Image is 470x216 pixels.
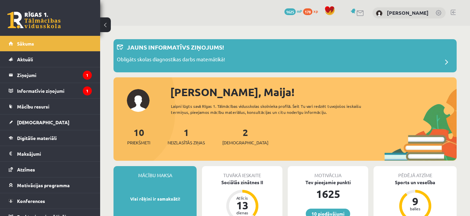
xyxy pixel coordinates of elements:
span: mP [297,8,302,14]
div: Mācību maksa [113,166,197,179]
span: Neizlasītās ziņas [168,139,205,146]
div: dienas [232,211,252,215]
a: Mācību resursi [9,99,92,114]
a: [DEMOGRAPHIC_DATA] [9,115,92,130]
a: Maksājumi [9,146,92,161]
div: Tuvākā ieskaite [202,166,282,179]
a: 178 xp [303,8,321,14]
a: Sākums [9,36,92,51]
a: Digitālie materiāli [9,130,92,146]
legend: Informatīvie ziņojumi [17,83,92,98]
span: Mācību resursi [17,103,49,110]
span: Aktuāli [17,56,33,62]
div: [PERSON_NAME], Maija! [170,84,457,100]
a: Rīgas 1. Tālmācības vidusskola [7,12,61,28]
img: Maija Solovjova [376,10,383,17]
div: Motivācija [288,166,368,179]
i: 1 [83,86,92,95]
a: Jauns informatīvs ziņojums! Obligāts skolas diagnostikas darbs matemātikā! [117,43,453,69]
div: Pēdējā atzīme [374,166,457,179]
div: Laipni lūgts savā Rīgas 1. Tālmācības vidusskolas skolnieka profilā. Šeit Tu vari redzēt tuvojošo... [171,103,377,115]
p: Visi rēķini ir samaksāti! [117,196,193,202]
span: [DEMOGRAPHIC_DATA] [17,119,69,125]
span: Sākums [17,41,34,47]
a: Konferences [9,193,92,209]
span: Konferences [17,198,45,204]
a: Motivācijas programma [9,177,92,193]
a: Atzīmes [9,162,92,177]
div: Sports un veselība [374,179,457,186]
div: Atlicis [232,196,252,200]
span: Priekšmeti [127,139,150,146]
span: 1625 [284,8,296,15]
div: 9 [405,196,425,207]
div: 13 [232,200,252,211]
p: Obligāts skolas diagnostikas darbs matemātikā! [117,56,225,65]
a: 2[DEMOGRAPHIC_DATA] [222,126,268,146]
a: Aktuāli [9,52,92,67]
p: Jauns informatīvs ziņojums! [127,43,224,52]
legend: Ziņojumi [17,67,92,83]
span: Atzīmes [17,166,35,172]
span: 178 [303,8,312,15]
a: 1Neizlasītās ziņas [168,126,205,146]
div: balles [405,207,425,211]
div: Sociālās zinātnes II [202,179,282,186]
a: Ziņojumi1 [9,67,92,83]
a: 10Priekšmeti [127,126,150,146]
a: Informatīvie ziņojumi1 [9,83,92,98]
span: Motivācijas programma [17,182,70,188]
div: Tev pieejamie punkti [288,179,368,186]
a: 1625 mP [284,8,302,14]
a: [PERSON_NAME] [387,9,429,16]
span: Digitālie materiāli [17,135,57,141]
div: 1625 [288,186,368,202]
span: [DEMOGRAPHIC_DATA] [222,139,268,146]
i: 1 [83,71,92,80]
legend: Maksājumi [17,146,92,161]
span: xp [313,8,318,14]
